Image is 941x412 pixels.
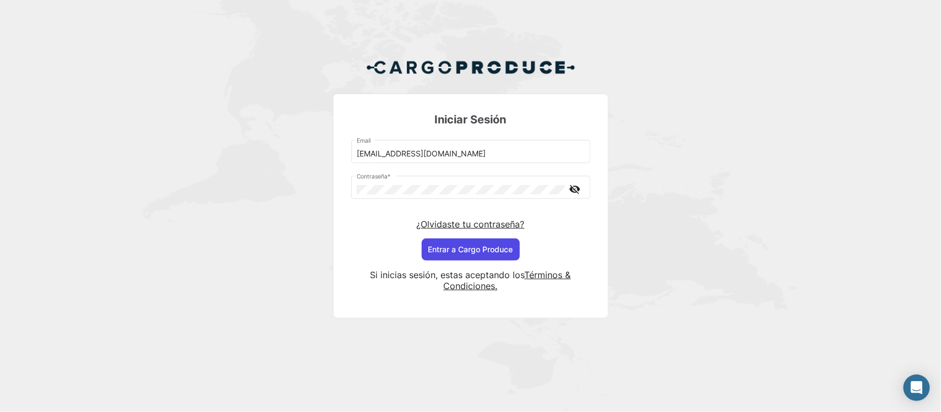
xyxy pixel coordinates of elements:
div: Abrir Intercom Messenger [904,375,930,401]
a: ¿Olvidaste tu contraseña? [417,219,525,230]
a: Términos & Condiciones. [444,269,571,291]
button: Entrar a Cargo Produce [422,238,520,261]
input: Email [357,149,584,159]
h3: Iniciar Sesión [351,112,590,127]
span: Si inicias sesión, estas aceptando los [370,269,525,280]
img: Cargo Produce Logo [366,54,576,80]
mat-icon: visibility_off [568,182,582,196]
